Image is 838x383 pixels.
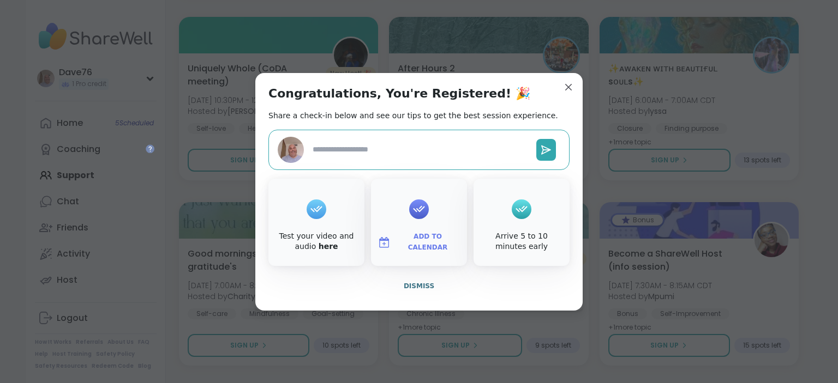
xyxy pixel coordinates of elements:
button: Dismiss [268,275,570,297]
img: Dave76 [278,137,304,163]
img: ShareWell Logomark [378,236,391,249]
span: Add to Calendar [395,232,460,253]
button: Add to Calendar [373,231,465,254]
span: Dismiss [404,282,434,290]
a: here [319,242,338,251]
h1: Congratulations, You're Registered! 🎉 [268,86,530,101]
iframe: Spotlight [146,144,154,153]
div: Test your video and audio [271,231,362,252]
div: Arrive 5 to 10 minutes early [476,231,567,252]
h2: Share a check-in below and see our tips to get the best session experience. [268,110,558,121]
